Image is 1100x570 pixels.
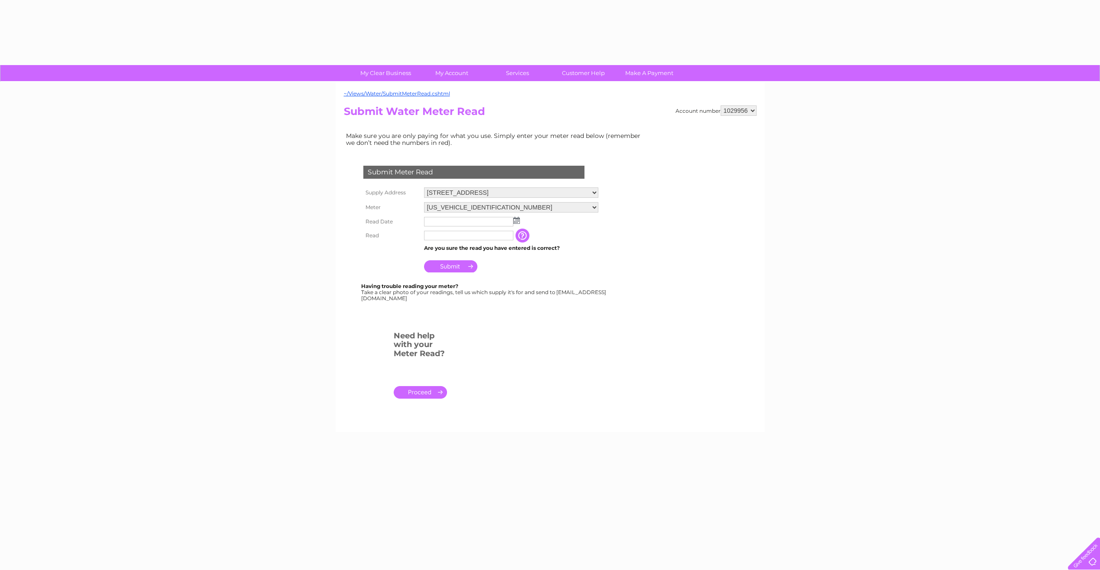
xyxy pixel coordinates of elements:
a: My Account [416,65,487,81]
th: Supply Address [361,185,422,200]
h2: Submit Water Meter Read [344,105,757,122]
a: Services [482,65,553,81]
td: Make sure you are only paying for what you use. Simply enter your meter read below (remember we d... [344,130,647,148]
td: Are you sure the read you have entered is correct? [422,242,601,254]
b: Having trouble reading your meter? [361,283,458,289]
th: Meter [361,200,422,215]
th: Read Date [361,215,422,229]
img: ... [513,217,520,224]
th: Read [361,229,422,242]
div: Account number [676,105,757,116]
input: Information [516,229,531,242]
a: Customer Help [548,65,619,81]
div: Take a clear photo of your readings, tell us which supply it's for and send to [EMAIL_ADDRESS][DO... [361,283,607,301]
input: Submit [424,260,477,272]
a: ~/Views/Water/SubmitMeterRead.cshtml [344,90,450,97]
a: . [394,386,447,399]
a: My Clear Business [350,65,421,81]
div: Submit Meter Read [363,166,584,179]
h3: Need help with your Meter Read? [394,330,447,363]
a: Make A Payment [614,65,685,81]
